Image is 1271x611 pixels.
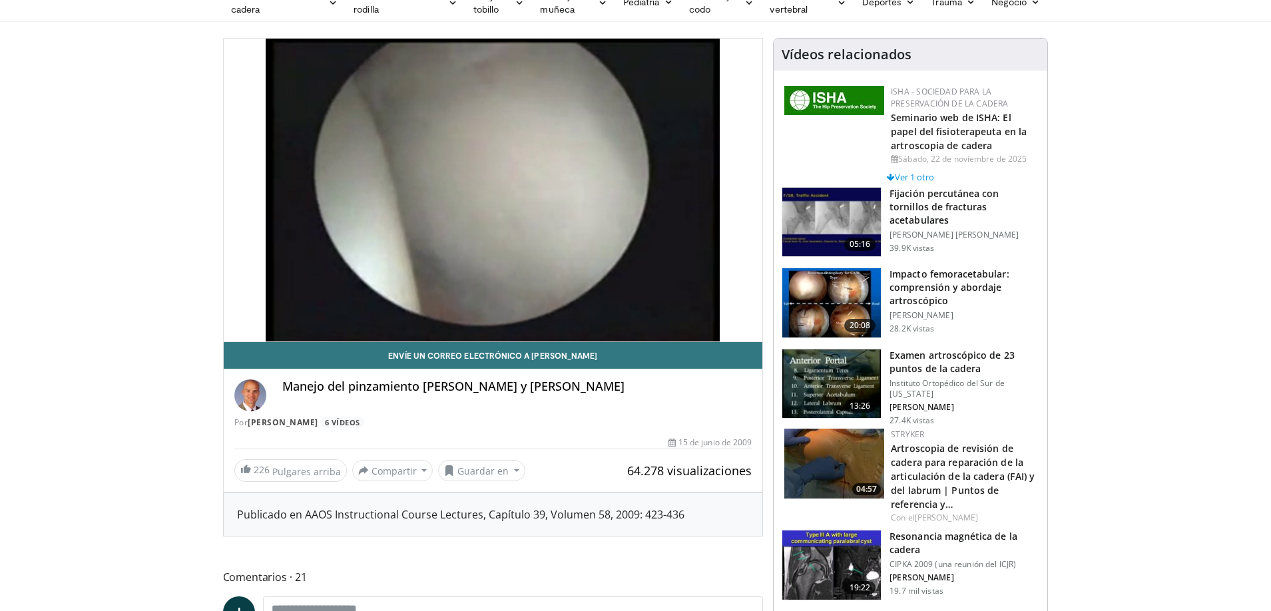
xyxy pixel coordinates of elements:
a: [PERSON_NAME] [915,512,978,523]
font: 64.278 visualizaciones [627,463,752,479]
font: Publicado en AAOS Instructional Course Lectures, Capítulo 39, Volumen 58, 2009: 423-436 [237,507,684,522]
font: [PERSON_NAME] [890,401,954,413]
font: Fijación percutánea con tornillos de fracturas acetabulares [890,187,999,226]
font: 15 de junio de 2009 [678,437,752,448]
video-js: Video Player [224,39,763,342]
a: Artroscopia de revisión de cadera para reparación de la articulación de la cadera (FAI) y del lab... [891,442,1035,510]
a: [PERSON_NAME] [248,417,318,428]
a: ISHA - Sociedad para la Preservación de la Cadera [891,86,1008,109]
button: Guardar en [438,460,525,481]
a: Stryker [891,429,924,440]
font: 20:08 [850,319,871,331]
font: Examen artroscópico de 23 puntos de la cadera [890,349,1015,375]
a: 13:26 Examen artroscópico de 23 puntos de la cadera Instituto Ortopédico del Sur de [US_STATE] [P... [782,349,1039,426]
font: 39.9K vistas [890,242,934,254]
font: Guardar en [457,465,509,477]
font: Resonancia magnética de la cadera [890,530,1017,556]
a: Ver 1 otro [887,171,934,183]
img: Avatar [234,379,266,411]
font: Comentarios [223,570,287,584]
font: Compartir [372,465,417,477]
a: 6 vídeos [320,417,364,428]
font: [PERSON_NAME] [890,309,953,321]
img: oa8B-rsjN5HfbTbX4xMDoxOjBrO-I4W8.150x105_q85_crop-smart_upscale.jpg [782,349,881,419]
font: 05:16 [850,238,871,250]
a: 226 Pulgares arriba [234,459,347,482]
font: 28.2K vistas [890,323,934,334]
font: Pulgares arriba [272,465,341,478]
font: Ver 1 otro [895,171,934,183]
font: Manejo del pinzamiento [PERSON_NAME] y [PERSON_NAME] [282,378,625,394]
font: 19:22 [850,582,871,593]
font: 6 vídeos [325,417,360,427]
a: Seminario web de ISHA: El papel del fisioterapeuta en la artroscopia de cadera [891,111,1027,152]
a: 05:16 Fijación percutánea con tornillos de fracturas acetabulares [PERSON_NAME] [PERSON_NAME] 39.... [782,187,1039,258]
font: Con el [891,512,915,523]
img: 410288_3.png.150x105_q85_crop-smart_upscale.jpg [782,268,881,337]
font: Instituto Ortopédico del Sur de [US_STATE] [890,377,1005,399]
a: Envíe un correo electrónico a [PERSON_NAME] [224,342,763,369]
a: 19:22 Resonancia magnética de la cadera CIPKA 2009 (una reunión del ICJR) [PERSON_NAME] 19.7 mil ... [782,530,1039,600]
img: rQqFhpGihXXoLKSn5hMDoxOjBrOw-uIx_3.150x105_q85_crop-smart_upscale.jpg [784,429,884,499]
a: 04:57 [784,429,884,499]
img: 134112_0000_1.png.150x105_q85_crop-smart_upscale.jpg [782,188,881,257]
img: a9f71565-a949-43e5-a8b1-6790787a27eb.jpg.150x105_q85_autocrop_double_scale_upscale_version-0.2.jpg [784,86,884,115]
font: 226 [254,463,270,476]
font: 19.7 mil vistas [890,585,943,596]
font: 27.4K vistas [890,415,934,426]
font: Sábado, 22 de noviembre de 2025 [898,153,1027,164]
font: [PERSON_NAME] [PERSON_NAME] [890,229,1019,240]
font: 04:57 [856,483,877,495]
img: applegate_-_mri_napa_2.png.150x105_q85_crop-smart_upscale.jpg [782,530,881,600]
font: CIPKA 2009 (una reunión del ICJR) [890,558,1016,570]
font: Vídeos relacionados [782,45,911,63]
button: Compartir [352,460,433,481]
font: Impacto femoracetabular: comprensión y abordaje artroscópico [890,268,1009,307]
font: 13:26 [850,400,871,411]
font: Envíe un correo electrónico a [PERSON_NAME] [388,351,597,360]
font: 21 [295,570,307,584]
font: [PERSON_NAME] [890,572,954,583]
a: 20:08 Impacto femoracetabular: comprensión y abordaje artroscópico [PERSON_NAME] 28.2K vistas [782,268,1039,338]
font: Por [234,417,248,428]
